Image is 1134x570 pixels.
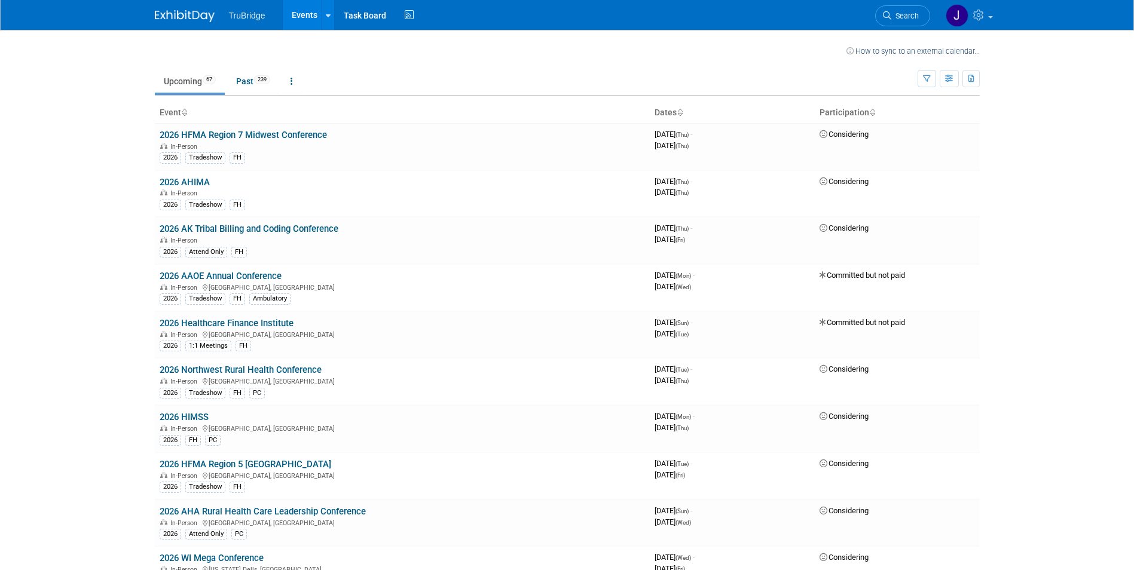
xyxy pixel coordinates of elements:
[675,554,691,561] span: (Wed)
[254,75,270,84] span: 239
[249,293,291,304] div: Ambulatory
[690,459,692,468] span: -
[160,237,167,243] img: In-Person Event
[170,284,201,292] span: In-Person
[693,271,695,280] span: -
[160,412,209,422] a: 2026 HIMSS
[203,75,216,84] span: 67
[170,378,201,385] span: In-Person
[820,459,869,468] span: Considering
[170,237,201,244] span: In-Person
[185,152,225,163] div: Tradeshow
[160,152,181,163] div: 2026
[675,284,691,290] span: (Wed)
[690,364,692,373] span: -
[160,472,167,478] img: In-Person Event
[160,470,645,480] div: [GEOGRAPHIC_DATA], [GEOGRAPHIC_DATA]
[160,517,645,527] div: [GEOGRAPHIC_DATA], [GEOGRAPHIC_DATA]
[185,435,201,446] div: FH
[160,506,366,517] a: 2026 AHA Rural Health Care Leadership Conference
[170,143,201,151] span: In-Person
[675,179,689,185] span: (Thu)
[160,388,181,399] div: 2026
[675,189,689,196] span: (Thu)
[675,461,689,467] span: (Tue)
[675,225,689,232] span: (Thu)
[655,282,691,291] span: [DATE]
[160,284,167,290] img: In-Person Event
[655,376,689,385] span: [DATE]
[820,364,869,373] span: Considering
[820,271,905,280] span: Committed but not paid
[655,235,685,244] span: [DATE]
[655,470,685,479] span: [DATE]
[820,506,869,515] span: Considering
[160,271,282,281] a: 2026 AAOE Annual Conference
[846,47,980,56] a: How to sync to an external calendar...
[690,130,692,139] span: -
[655,329,689,338] span: [DATE]
[230,152,245,163] div: FH
[160,143,167,149] img: In-Person Event
[160,364,322,375] a: 2026 Northwest Rural Health Conference
[160,459,331,470] a: 2026 HFMA Region 5 [GEOGRAPHIC_DATA]
[185,529,227,540] div: Attend Only
[231,529,247,540] div: PC
[675,272,691,279] span: (Mon)
[675,508,689,514] span: (Sun)
[181,108,187,117] a: Sort by Event Name
[185,200,225,210] div: Tradeshow
[875,5,930,26] a: Search
[160,318,294,329] a: 2026 Healthcare Finance Institute
[891,11,919,20] span: Search
[160,293,181,304] div: 2026
[869,108,875,117] a: Sort by Participation Type
[655,141,689,150] span: [DATE]
[160,329,645,339] div: [GEOGRAPHIC_DATA], [GEOGRAPHIC_DATA]
[655,364,692,373] span: [DATE]
[160,177,210,188] a: 2026 AHIMA
[675,378,689,384] span: (Thu)
[230,388,245,399] div: FH
[160,341,181,351] div: 2026
[170,189,201,197] span: In-Person
[655,517,691,526] span: [DATE]
[160,130,327,140] a: 2026 HFMA Region 7 Midwest Conference
[249,388,265,399] div: PC
[160,376,645,385] div: [GEOGRAPHIC_DATA], [GEOGRAPHIC_DATA]
[655,553,695,562] span: [DATE]
[655,188,689,197] span: [DATE]
[675,472,685,479] span: (Fri)
[230,482,245,492] div: FH
[160,435,181,446] div: 2026
[160,223,338,234] a: 2026 AK Tribal Billing and Coding Conference
[693,412,695,421] span: -
[155,103,650,123] th: Event
[160,425,167,431] img: In-Person Event
[650,103,815,123] th: Dates
[675,143,689,149] span: (Thu)
[655,271,695,280] span: [DATE]
[170,425,201,433] span: In-Person
[230,293,245,304] div: FH
[675,320,689,326] span: (Sun)
[655,412,695,421] span: [DATE]
[820,412,869,421] span: Considering
[155,10,215,22] img: ExhibitDay
[160,519,167,525] img: In-Person Event
[160,189,167,195] img: In-Person Event
[655,223,692,232] span: [DATE]
[946,4,968,27] img: Jeff Burke
[185,388,225,399] div: Tradeshow
[655,459,692,468] span: [DATE]
[690,318,692,327] span: -
[820,130,869,139] span: Considering
[170,331,201,339] span: In-Person
[160,247,181,258] div: 2026
[170,472,201,480] span: In-Person
[160,482,181,492] div: 2026
[675,366,689,373] span: (Tue)
[675,425,689,431] span: (Thu)
[675,131,689,138] span: (Thu)
[655,130,692,139] span: [DATE]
